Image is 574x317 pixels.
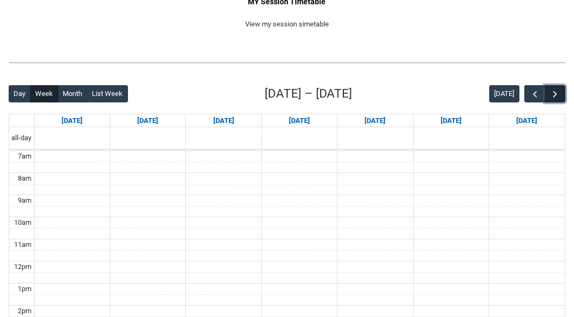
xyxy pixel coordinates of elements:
[211,114,237,127] a: Go to August 26, 2025
[16,151,34,162] div: 7am
[10,133,34,143] span: all-day
[12,261,34,272] div: 12pm
[9,19,565,30] p: View my session simetable
[16,306,34,316] div: 2pm
[58,85,87,102] button: Month
[9,58,565,67] img: REDU_GREY_LINE
[87,85,128,102] button: List Week
[16,195,34,206] div: 9am
[438,114,464,127] a: Go to August 29, 2025
[12,217,34,228] div: 10am
[59,114,85,127] a: Go to August 24, 2025
[16,284,34,294] div: 1pm
[9,85,31,102] button: Day
[545,85,565,103] button: Next Week
[524,85,545,103] button: Previous Week
[30,85,58,102] button: Week
[16,173,34,184] div: 8am
[12,239,34,250] div: 11am
[515,114,540,127] a: Go to August 30, 2025
[287,114,312,127] a: Go to August 27, 2025
[135,114,160,127] a: Go to August 25, 2025
[362,114,388,127] a: Go to August 28, 2025
[265,85,353,103] h2: [DATE] – [DATE]
[489,85,519,102] button: [DATE]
